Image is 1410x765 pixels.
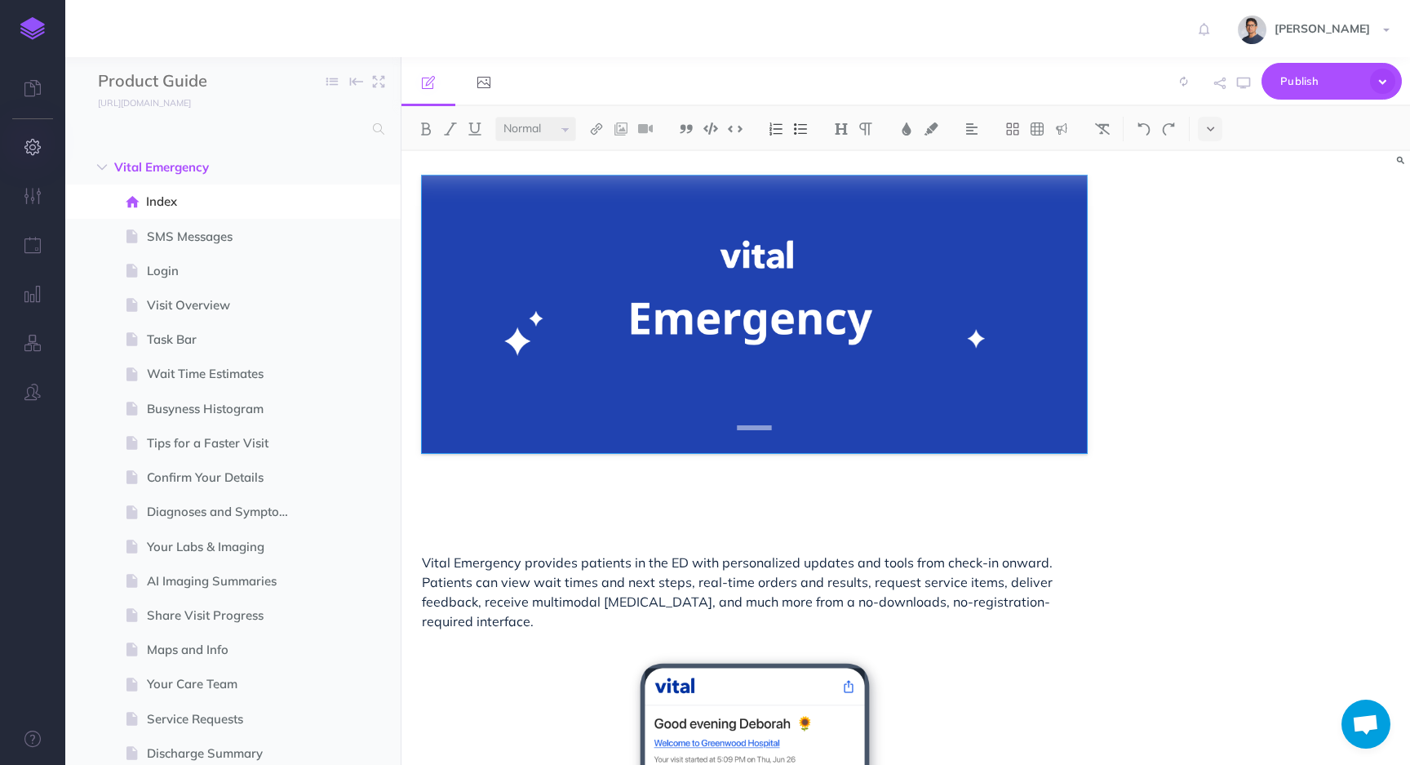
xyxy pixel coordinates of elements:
[147,606,303,625] span: Share Visit Progress
[638,122,653,136] img: Add video button
[1261,63,1402,100] button: Publish
[98,114,363,144] input: Search
[114,158,282,177] span: Vital Emergency
[468,122,482,136] img: Underline button
[1095,122,1110,136] img: Clear styles button
[1341,700,1390,749] a: Open chat
[419,122,433,136] img: Bold button
[147,330,303,349] span: Task Bar
[1238,16,1266,44] img: 63ae21c08b25c5f694fd6c95048aab85.jpg
[147,640,303,660] span: Maps and Info
[443,122,458,136] img: Italic button
[1137,122,1151,136] img: Undo
[98,69,290,94] input: Documentation Name
[147,709,303,729] span: Service Requests
[147,364,303,384] span: Wait Time Estimates
[1266,21,1378,36] span: [PERSON_NAME]
[1030,122,1044,136] img: Create table button
[422,176,1087,453] img: 29iN6AZ5g0us6kZudhuq.png
[793,122,808,136] img: Unordered list button
[703,122,718,135] img: Code block button
[728,122,743,135] img: Inline code button
[20,17,45,40] img: logo-mark.svg
[899,122,914,136] img: Text color button
[65,94,207,110] a: [URL][DOMAIN_NAME]
[679,122,694,136] img: Blockquote button
[924,122,938,136] img: Text background color button
[146,192,303,211] span: Index
[1054,122,1069,136] img: Callout dropdown menu button
[834,122,849,136] img: Headings dropdown button
[147,227,303,247] span: SMS Messages
[147,674,303,694] span: Your Care Team
[858,122,873,136] img: Paragraph button
[147,572,303,591] span: AI Imaging Summaries
[147,434,303,453] span: Tips for a Faster Visit
[422,554,1056,629] span: Vital Emergency provides patients in the ED with personalized updates and tools from check-in onw...
[98,97,191,109] small: [URL][DOMAIN_NAME]
[1280,69,1362,94] span: Publish
[589,122,604,136] img: Link button
[147,502,303,522] span: Diagnoses and Symptom Video Education
[147,744,303,763] span: Discharge Summary
[147,537,303,557] span: Your Labs & Imaging
[769,122,783,136] img: Ordered list button
[147,296,303,315] span: Visit Overview
[147,261,303,281] span: Login
[614,122,628,136] img: Add image button
[1161,122,1176,136] img: Redo
[964,122,979,136] img: Alignment dropdown menu button
[147,399,303,419] span: Busyness Histogram
[147,468,303,487] span: Confirm Your Details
